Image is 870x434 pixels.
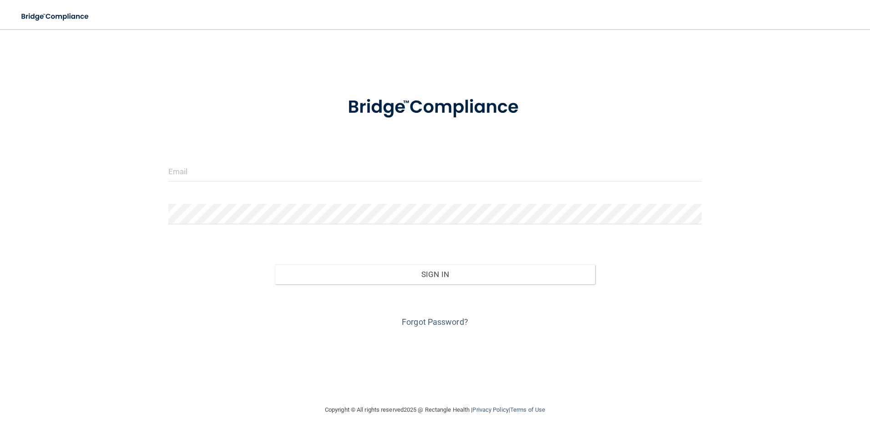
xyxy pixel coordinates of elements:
[14,7,97,26] img: bridge_compliance_login_screen.278c3ca4.svg
[269,395,601,424] div: Copyright © All rights reserved 2025 @ Rectangle Health | |
[510,406,545,413] a: Terms of Use
[472,406,508,413] a: Privacy Policy
[168,161,702,182] input: Email
[329,84,541,131] img: bridge_compliance_login_screen.278c3ca4.svg
[402,317,468,327] a: Forgot Password?
[275,264,595,284] button: Sign In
